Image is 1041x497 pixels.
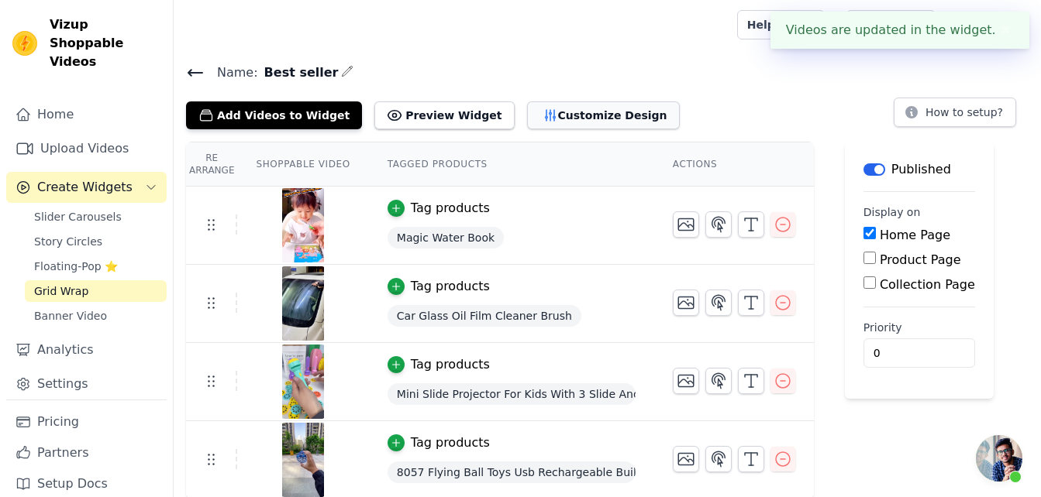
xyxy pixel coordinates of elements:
[186,101,362,129] button: Add Videos to Widget
[6,133,167,164] a: Upload Videos
[6,437,167,468] a: Partners
[34,259,118,274] span: Floating-Pop ⭐
[411,434,490,452] div: Tag products
[894,108,1016,123] a: How to setup?
[281,266,325,341] img: vizup-images-de08.png
[25,305,167,327] a: Banner Video
[281,188,325,262] img: vizup-images-c865.png
[673,211,699,238] button: Change Thumbnail
[846,10,936,39] a: Book Demo
[388,434,490,452] button: Tag products
[737,10,825,39] a: Help Setup
[770,12,1029,49] div: Videos are updated in the widget.
[388,305,581,327] span: Car Glass Oil Film Cleaner Brush
[388,461,636,483] span: 8057 Flying Ball Toys Usb Rechargeable Built-in Rgb Lights 360rotating Magic Controller Flying Or...
[34,308,107,324] span: Banner Video
[34,234,102,249] span: Story Circles
[6,99,167,130] a: Home
[341,62,353,83] div: Edit Name
[388,355,490,374] button: Tag products
[25,206,167,228] a: Slider Carousels
[388,277,490,296] button: Tag products
[6,172,167,203] button: Create Widgets
[527,101,680,129] button: Customize Design
[34,283,88,299] span: Grid Wrap
[281,344,325,419] img: vizup-images-2d8b.png
[6,368,167,399] a: Settings
[374,101,514,129] button: Preview Widget
[205,63,258,82] span: Name:
[411,277,490,296] div: Tag products
[258,63,339,82] span: Best seller
[237,142,368,187] th: Shoppable Video
[654,142,814,187] th: Actions
[411,355,490,374] div: Tag products
[948,11,1029,39] button: G Grabefy
[37,178,133,197] span: Create Widgets
[34,209,122,225] span: Slider Carousels
[369,142,654,187] th: Tagged Products
[388,199,490,218] button: Tag products
[411,199,490,218] div: Tag products
[25,255,167,277] a: Floating-Pop ⭐
[673,446,699,472] button: Change Thumbnail
[894,98,1016,127] button: How to setup?
[388,383,636,405] span: Mini Slide Projector For Kids With 3 Slide And Animated Pattern Flashlight Torch For Kids Project...
[996,21,1014,39] button: Close
[973,11,1029,39] p: Grabefy
[186,142,237,187] th: Re Arrange
[863,204,921,220] legend: Display on
[50,15,160,71] span: Vizup Shoppable Videos
[976,435,1022,482] div: Open chat
[6,406,167,437] a: Pricing
[25,280,167,302] a: Grid Wrap
[12,31,37,56] img: Vizup
[880,277,975,292] label: Collection Page
[880,228,950,242] label: Home Page
[388,227,504,248] span: Magic Water Book
[673,290,699,316] button: Change Thumbnail
[6,334,167,365] a: Analytics
[25,231,167,252] a: Story Circles
[880,252,961,267] label: Product Page
[891,160,951,179] p: Published
[673,368,699,394] button: Change Thumbnail
[863,320,975,335] label: Priority
[281,423,325,497] img: vizup-images-0c96.png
